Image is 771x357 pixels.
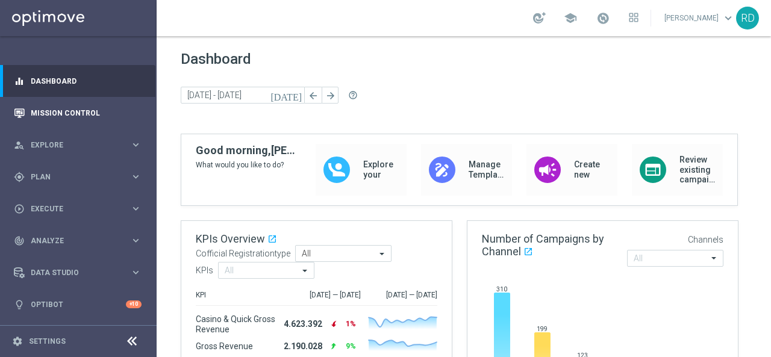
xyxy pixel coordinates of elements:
i: keyboard_arrow_right [130,171,142,182]
div: Optibot [14,288,142,320]
button: track_changes Analyze keyboard_arrow_right [13,236,142,246]
button: Data Studio keyboard_arrow_right [13,268,142,278]
div: Execute [14,203,130,214]
div: +10 [126,300,142,308]
i: keyboard_arrow_right [130,235,142,246]
span: Execute [31,205,130,213]
a: Settings [29,338,66,345]
span: school [564,11,577,25]
button: equalizer Dashboard [13,76,142,86]
span: Analyze [31,237,130,244]
a: Optibot [31,288,126,320]
button: gps_fixed Plan keyboard_arrow_right [13,172,142,182]
a: Mission Control [31,97,142,129]
button: person_search Explore keyboard_arrow_right [13,140,142,150]
i: track_changes [14,235,25,246]
span: Plan [31,173,130,181]
i: settings [12,336,23,347]
div: Data Studio [14,267,130,278]
span: Explore [31,141,130,149]
div: Analyze [14,235,130,246]
button: Mission Control [13,108,142,118]
i: lightbulb [14,299,25,310]
i: gps_fixed [14,172,25,182]
span: keyboard_arrow_down [722,11,735,25]
a: Dashboard [31,65,142,97]
i: keyboard_arrow_right [130,267,142,278]
i: play_circle_outline [14,203,25,214]
span: Data Studio [31,269,130,276]
i: keyboard_arrow_right [130,139,142,151]
i: keyboard_arrow_right [130,203,142,214]
a: [PERSON_NAME]keyboard_arrow_down [663,9,736,27]
button: play_circle_outline Execute keyboard_arrow_right [13,204,142,214]
i: person_search [14,140,25,151]
div: Explore [14,140,130,151]
button: lightbulb Optibot +10 [13,300,142,309]
div: Dashboard [14,65,142,97]
div: Plan [14,172,130,182]
div: RD [736,7,759,29]
div: Mission Control [14,97,142,129]
i: equalizer [14,76,25,87]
